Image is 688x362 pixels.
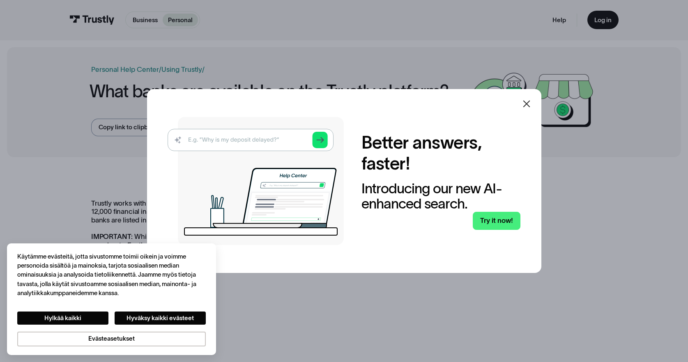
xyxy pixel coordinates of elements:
a: Try it now! [473,212,520,230]
div: Cookie banner [7,243,216,355]
div: Käytämme evästeitä, jotta sivustomme toimii oikein ja voimme personoida sisältöä ja mainoksia, ta... [17,252,205,298]
h2: Better answers, faster! [361,132,520,174]
button: Evästeasetukset [17,332,205,346]
div: Introducing our new AI-enhanced search. [361,181,520,212]
button: Hylkää kaikki [17,312,108,325]
div: Yksityisyys [17,252,205,346]
button: Hyväksy kaikki evästeet [115,312,206,325]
